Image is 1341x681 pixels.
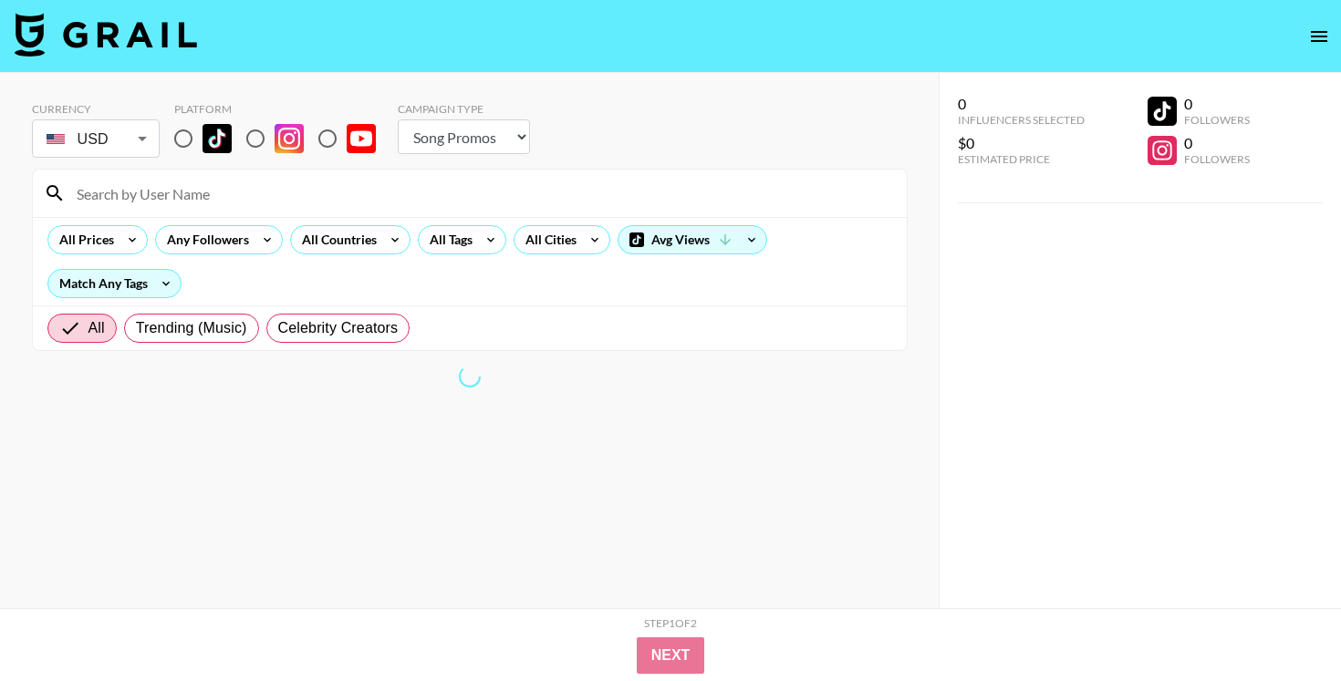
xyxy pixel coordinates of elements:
[1184,95,1250,113] div: 0
[88,317,105,339] span: All
[958,134,1085,152] div: $0
[419,226,476,253] div: All Tags
[347,124,376,153] img: YouTube
[619,226,766,253] div: Avg Views
[278,317,399,339] span: Celebrity Creators
[203,124,232,153] img: TikTok
[1184,152,1250,166] div: Followers
[398,102,530,116] div: Campaign Type
[291,226,380,253] div: All Countries
[174,102,390,116] div: Platform
[48,270,181,297] div: Match Any Tags
[1301,18,1337,55] button: open drawer
[515,226,580,253] div: All Cities
[958,95,1085,113] div: 0
[1184,134,1250,152] div: 0
[15,13,197,57] img: Grail Talent
[156,226,253,253] div: Any Followers
[36,123,156,155] div: USD
[1184,113,1250,127] div: Followers
[48,226,118,253] div: All Prices
[958,113,1085,127] div: Influencers Selected
[457,364,482,388] span: Refreshing bookers, clients, countries, tags, cities, talent, talent...
[958,152,1085,166] div: Estimated Price
[32,102,160,116] div: Currency
[637,637,705,674] button: Next
[136,317,247,339] span: Trending (Music)
[66,179,896,208] input: Search by User Name
[275,124,304,153] img: Instagram
[644,616,697,630] div: Step 1 of 2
